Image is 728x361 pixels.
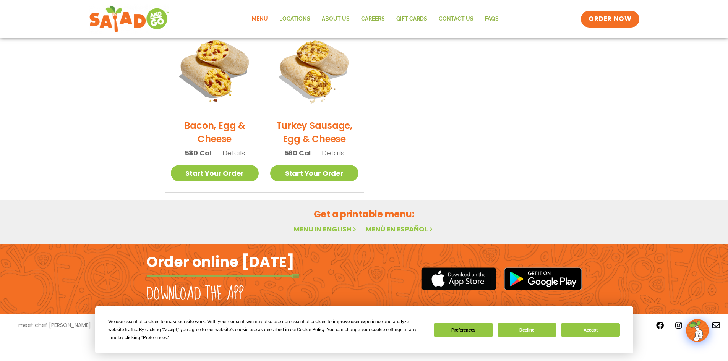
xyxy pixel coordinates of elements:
[391,10,433,28] a: GIFT CARDS
[581,11,639,28] a: ORDER NOW
[293,224,358,234] a: Menu in English
[171,119,259,146] h2: Bacon, Egg & Cheese
[18,322,91,328] a: meet chef [PERSON_NAME]
[185,148,212,158] span: 580 Cal
[270,165,358,181] a: Start Your Order
[146,253,294,271] h2: Order online [DATE]
[146,274,299,278] img: fork
[95,306,633,353] div: Cookie Consent Prompt
[284,148,311,158] span: 560 Cal
[108,318,425,342] div: We use essential cookies to make our site work. With your consent, we may also use non-essential ...
[561,323,620,337] button: Accept
[146,283,244,305] h2: Download the app
[89,4,170,34] img: new-SAG-logo-768×292
[316,10,355,28] a: About Us
[171,25,259,113] img: Product photo for Bacon, Egg & Cheese
[165,207,563,221] h2: Get a printable menu:
[246,10,504,28] nav: Menu
[498,323,556,337] button: Decline
[589,15,631,24] span: ORDER NOW
[479,10,504,28] a: FAQs
[246,10,274,28] a: Menu
[355,10,391,28] a: Careers
[322,148,344,158] span: Details
[687,320,708,341] img: wpChatIcon
[222,148,245,158] span: Details
[171,165,259,181] a: Start Your Order
[270,119,358,146] h2: Turkey Sausage, Egg & Cheese
[297,327,324,332] span: Cookie Policy
[434,323,493,337] button: Preferences
[433,10,479,28] a: Contact Us
[365,224,434,234] a: Menú en español
[143,335,167,340] span: Preferences
[421,266,496,291] img: appstore
[504,267,582,290] img: google_play
[274,10,316,28] a: Locations
[270,25,358,113] img: Product photo for Turkey Sausage, Egg & Cheese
